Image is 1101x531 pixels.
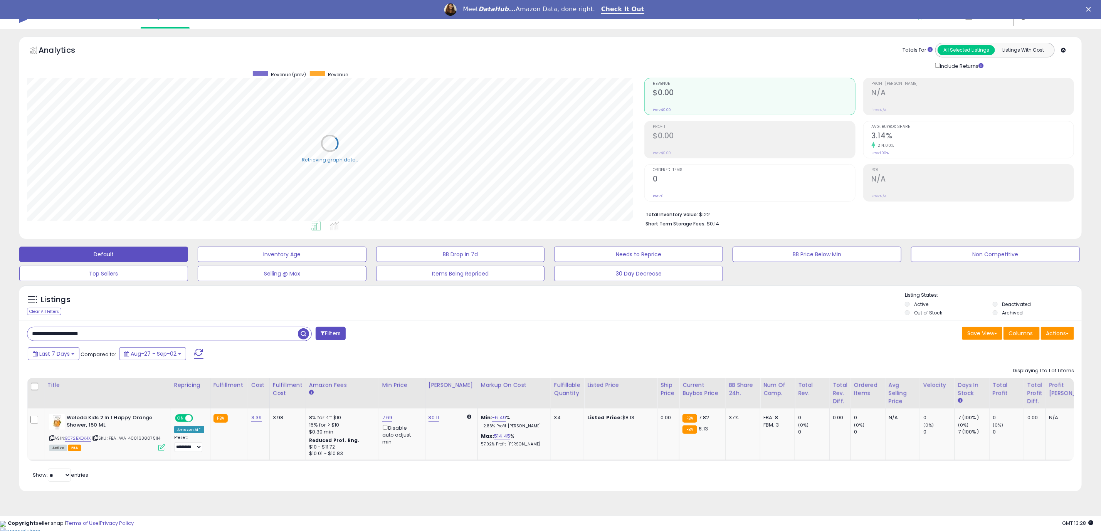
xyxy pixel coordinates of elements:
small: Prev: $0.00 [653,151,671,155]
button: Top Sellers [19,266,188,281]
button: BB Drop in 7d [376,247,545,262]
div: 37% [729,414,754,421]
h2: $0.00 [653,88,855,99]
h2: 3.14% [872,131,1074,142]
div: Total Rev. [798,381,826,397]
div: BB Share 24h. [729,381,757,397]
i: DataHub... [478,5,516,13]
div: ASIN: [49,414,165,450]
div: 34 [554,414,578,421]
button: Save View [962,327,1002,340]
div: % [481,414,545,428]
div: 0 [993,428,1024,435]
div: FBM: 3 [763,422,789,428]
button: Columns [1004,327,1040,340]
span: ON [176,415,185,422]
small: FBA [682,414,697,423]
div: Fulfillment Cost [273,381,303,397]
div: Fulfillment [213,381,245,389]
a: Hi [PERSON_NAME] [1019,12,1081,29]
small: Prev: 1.00% [872,151,889,155]
div: 0 [854,428,885,435]
span: $0.14 [707,220,719,227]
small: (0%) [923,422,934,428]
b: Short Term Storage Fees: [645,220,706,227]
h2: 0 [653,175,855,185]
div: 0.00 [1027,414,1040,421]
small: Days In Stock. [958,397,963,404]
button: All Selected Listings [938,45,995,55]
a: 3.39 [251,414,262,422]
span: Show: entries [33,471,88,479]
div: Preset: [174,435,204,452]
span: Last 7 Days [39,350,70,358]
span: 8.13 [699,425,708,432]
div: 8% for <= $10 [309,414,373,421]
label: Active [914,301,928,308]
div: Clear All Filters [27,308,61,315]
div: Markup on Cost [481,381,548,389]
h5: Analytics [39,45,90,57]
div: Retrieving graph data.. [302,157,358,164]
h2: N/A [872,88,1074,99]
small: (0%) [854,422,865,428]
span: Ordered Items [653,168,855,172]
button: Needs to Reprice [554,247,723,262]
a: Check It Out [601,5,644,14]
label: Out of Stock [914,309,942,316]
div: Close [1086,7,1094,12]
div: 0 [798,428,829,435]
div: 0 [854,414,885,421]
button: Inventory Age [198,247,366,262]
button: Listings With Cost [995,45,1052,55]
img: 41kHoEsJT6L._SL40_.jpg [49,414,65,430]
th: The percentage added to the cost of goods (COGS) that forms the calculator for Min & Max prices. [477,378,551,408]
button: Non Competitive [911,247,1080,262]
img: Profile image for Georgie [444,3,457,16]
div: Total Rev. Diff. [833,381,847,405]
li: $122 [645,209,1068,218]
div: Current Buybox Price [682,381,722,397]
label: Archived [1002,309,1023,316]
div: Include Returns [930,61,993,70]
small: (0%) [993,422,1004,428]
div: 3.98 [273,414,300,421]
span: Aug-27 - Sep-02 [131,350,176,358]
small: Amazon Fees. [309,389,314,396]
small: FBA [213,414,228,423]
div: $10 - $11.72 [309,444,373,450]
div: Totals For [903,47,933,54]
div: $0.30 min [309,428,373,435]
div: N/A [1049,414,1092,421]
span: FBA [68,445,81,451]
b: Listed Price: [587,414,622,421]
span: ROI [872,168,1074,172]
button: Filters [316,327,346,340]
div: $8.13 [587,414,651,421]
div: Amazon AI * [174,426,204,433]
button: Last 7 Days [28,347,79,360]
p: 57.92% Profit [PERSON_NAME] [481,442,545,447]
button: Default [19,247,188,262]
div: 15% for > $10 [309,422,373,428]
b: Max: [481,432,494,440]
div: 7 (100%) [958,414,989,421]
a: B072BXQK4X [65,435,91,442]
span: Compared to: [81,351,116,358]
b: Min: [481,414,493,421]
a: 30.11 [429,414,439,422]
small: Prev: 0 [653,194,664,198]
div: [PERSON_NAME] [429,381,474,389]
label: Deactivated [1002,301,1031,308]
h2: N/A [872,175,1074,185]
div: Listed Price [587,381,654,389]
div: Total Profit [993,381,1021,397]
div: Repricing [174,381,207,389]
div: Fulfillable Quantity [554,381,581,397]
small: (0%) [958,422,969,428]
div: Profit [PERSON_NAME] [1049,381,1095,397]
div: $10.01 - $10.83 [309,450,373,457]
button: Aug-27 - Sep-02 [119,347,186,360]
small: Prev: N/A [872,194,887,198]
small: Prev: N/A [872,108,887,112]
